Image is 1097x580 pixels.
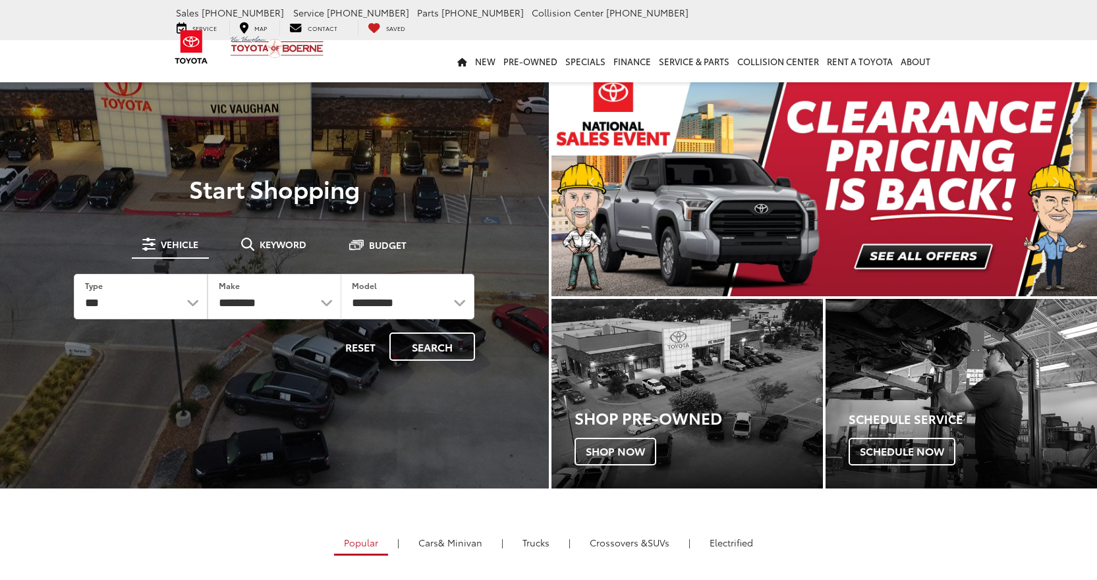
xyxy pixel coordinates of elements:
img: Vic Vaughan Toyota of Boerne [230,36,324,59]
span: Collision Center [532,6,604,19]
h4: Schedule Service [849,413,1097,426]
span: Schedule Now [849,438,955,465]
a: Schedule Service Schedule Now [826,299,1097,489]
span: [PHONE_NUMBER] [327,6,409,19]
button: Reset [334,332,387,361]
span: Saved [386,24,405,32]
button: Click to view previous picture. [551,92,633,270]
label: Type [85,280,103,291]
a: Electrified [700,531,763,554]
a: Trucks [513,531,559,554]
a: Service & Parts: Opens in a new tab [655,40,733,82]
img: Toyota [167,26,216,68]
a: Shop Pre-Owned Shop Now [551,299,823,489]
li: | [498,536,507,549]
span: Service [192,24,217,32]
span: Budget [369,240,407,250]
span: [PHONE_NUMBER] [202,6,284,19]
a: Specials [561,40,609,82]
a: Collision Center [733,40,823,82]
a: My Saved Vehicles [358,20,415,35]
a: About [897,40,934,82]
span: Parts [417,6,439,19]
li: | [394,536,403,549]
span: Service [293,6,324,19]
div: Toyota [826,299,1097,489]
div: Toyota [551,299,823,489]
a: New [471,40,499,82]
button: Search [389,332,475,361]
span: Contact [308,24,337,32]
span: & Minivan [438,536,482,549]
button: Click to view next picture. [1015,92,1097,270]
a: Map [229,20,277,35]
a: Rent a Toyota [823,40,897,82]
a: Service [167,20,227,35]
a: Finance [609,40,655,82]
span: Keyword [260,240,306,249]
span: Map [254,24,267,32]
a: Popular [334,531,388,556]
span: [PHONE_NUMBER] [441,6,524,19]
a: Home [453,40,471,82]
span: [PHONE_NUMBER] [606,6,689,19]
a: Cars [408,531,492,554]
a: Contact [279,20,347,35]
span: Sales [176,6,199,19]
span: Shop Now [575,438,656,465]
label: Make [219,280,240,291]
li: | [685,536,694,549]
p: Start Shopping [55,175,493,201]
a: Pre-Owned [499,40,561,82]
li: | [565,536,574,549]
span: Crossovers & [590,536,648,549]
h3: Shop Pre-Owned [575,409,823,426]
a: SUVs [580,531,679,554]
label: Model [352,280,377,291]
span: Vehicle [161,240,198,249]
